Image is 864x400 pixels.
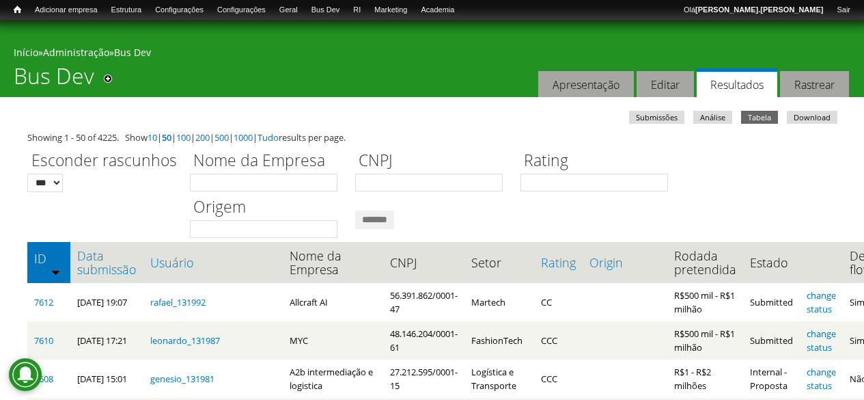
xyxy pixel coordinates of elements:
[534,360,583,398] td: CCC
[780,71,849,98] a: Rastrear
[14,5,21,14] span: Início
[693,111,732,124] a: Análise
[346,3,367,17] a: RI
[741,111,778,124] a: Tabela
[367,3,414,17] a: Marketing
[176,131,191,144] a: 100
[743,321,800,360] td: Submitted
[51,267,60,276] img: ordem crescente
[14,63,94,97] h1: Bus Dev
[807,328,836,354] a: change status
[383,321,464,360] td: 48.146.204/0001-61
[589,256,660,269] a: Origin
[34,373,53,385] a: 7608
[787,111,837,124] a: Download
[667,321,743,360] td: R$500 mil - R$1 milhão
[148,131,157,144] a: 10
[34,252,64,265] a: ID
[114,46,151,59] a: Bus Dev
[210,3,273,17] a: Configurações
[667,242,743,283] th: Rodada pretendida
[70,360,143,398] td: [DATE] 15:01
[667,360,743,398] td: R$1 - R$2 milhões
[637,71,694,98] a: Editar
[520,149,677,174] label: Rating
[190,149,346,174] label: Nome da Empresa
[464,242,534,283] th: Setor
[43,46,109,59] a: Administração
[28,3,104,17] a: Adicionar empresa
[104,3,149,17] a: Estrutura
[383,283,464,321] td: 56.391.862/0001-47
[283,242,383,283] th: Nome da Empresa
[150,296,206,308] a: rafael_131992
[743,283,800,321] td: Submitted
[534,283,583,321] td: CC
[383,242,464,283] th: CNPJ
[697,68,777,98] a: Resultados
[464,360,534,398] td: Logística e Transporte
[14,46,38,59] a: Início
[743,242,800,283] th: Estado
[283,283,383,321] td: Allcraft AI
[214,131,229,144] a: 500
[77,249,137,276] a: Data submissão
[273,3,305,17] a: Geral
[464,283,534,321] td: Martech
[257,131,279,144] a: Tudo
[541,256,576,269] a: Rating
[283,360,383,398] td: A2b intermediação e logistica
[807,289,836,315] a: change status
[7,3,28,16] a: Início
[305,3,347,17] a: Bus Dev
[34,334,53,347] a: 7610
[830,3,857,17] a: Sair
[195,131,210,144] a: 200
[743,360,800,398] td: Internal - Proposta
[150,334,220,347] a: leonardo_131987
[538,71,634,98] a: Apresentação
[355,149,512,174] label: CNPJ
[695,5,823,14] strong: [PERSON_NAME].[PERSON_NAME]
[70,321,143,360] td: [DATE] 17:21
[190,196,346,220] label: Origem
[27,149,181,174] label: Esconder rascunhos
[14,46,850,63] div: » »
[34,296,53,308] a: 7612
[629,111,684,124] a: Submissões
[677,3,830,17] a: Olá[PERSON_NAME].[PERSON_NAME]
[383,360,464,398] td: 27.212.595/0001-15
[414,3,461,17] a: Academia
[27,131,837,144] div: Showing 1 - 50 of 4225. Show | | | | | | results per page.
[807,366,836,392] a: change status
[667,283,743,321] td: R$500 mil - R$1 milhão
[162,131,171,144] a: 50
[283,321,383,360] td: MYC
[148,3,210,17] a: Configurações
[150,373,214,385] a: genesio_131981
[534,321,583,360] td: CCC
[464,321,534,360] td: FashionTech
[234,131,253,144] a: 1000
[150,256,276,269] a: Usuário
[70,283,143,321] td: [DATE] 19:07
